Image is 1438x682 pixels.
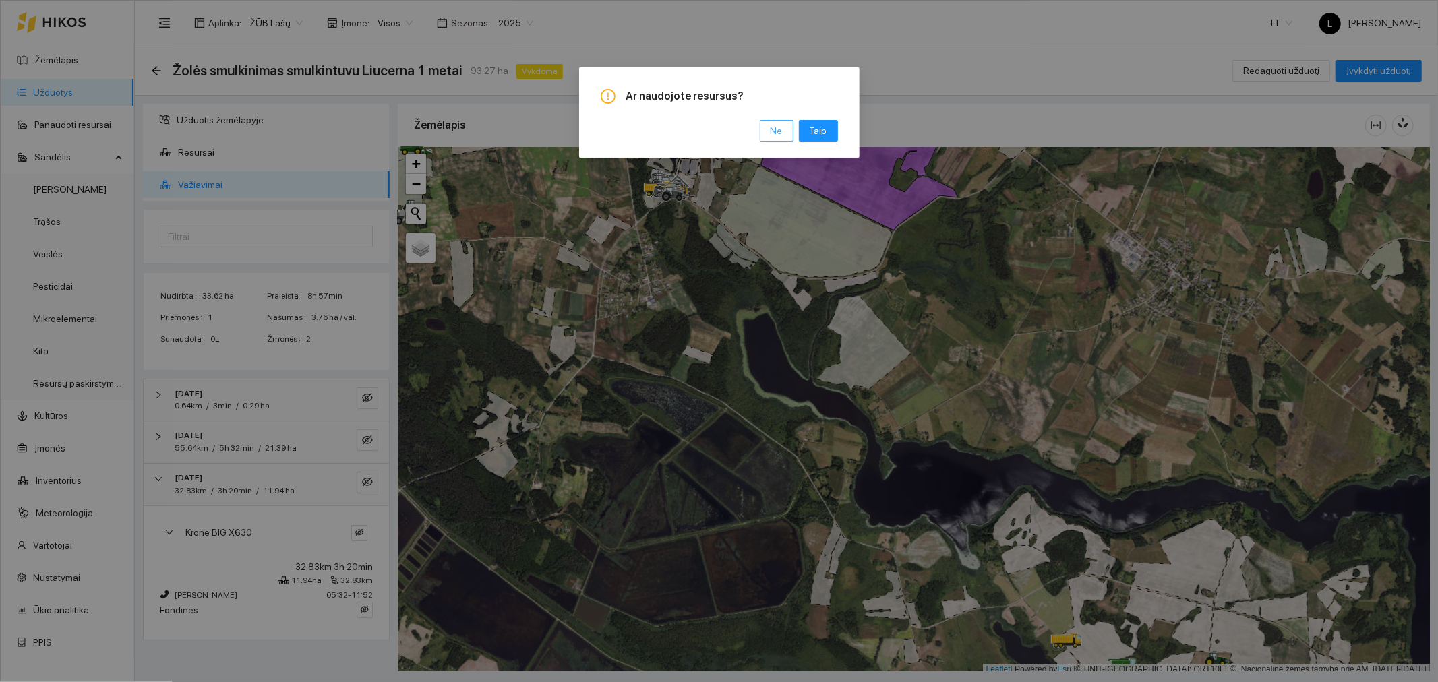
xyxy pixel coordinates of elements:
[771,123,783,138] span: Ne
[760,120,793,142] button: Ne
[601,89,616,104] span: exclamation-circle
[810,123,827,138] span: Taip
[799,120,838,142] button: Taip
[626,89,838,104] span: Ar naudojote resursus?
